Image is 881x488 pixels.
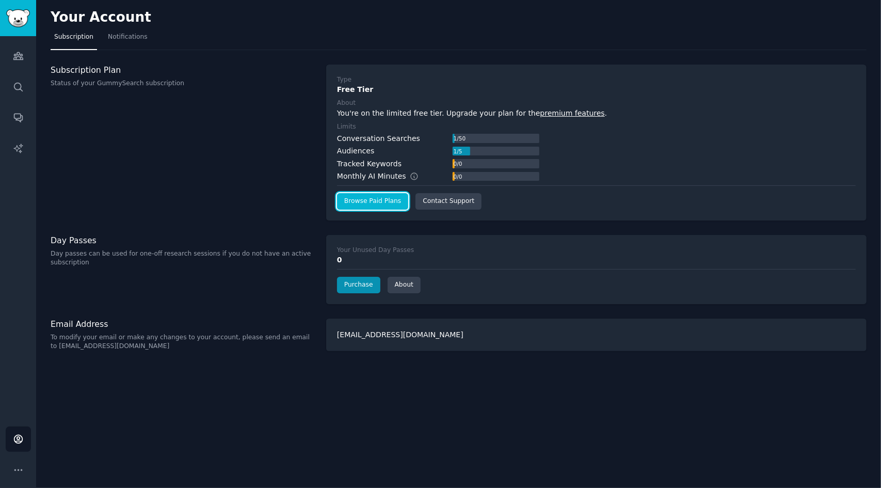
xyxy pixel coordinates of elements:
[51,319,315,329] h3: Email Address
[453,172,463,181] div: 0 / 0
[326,319,867,351] div: [EMAIL_ADDRESS][DOMAIN_NAME]
[337,84,856,95] div: Free Tier
[6,9,30,27] img: GummySearch logo
[108,33,148,42] span: Notifications
[337,99,356,108] div: About
[51,79,315,88] p: Status of your GummySearch subscription
[337,122,356,132] div: Limits
[540,109,605,117] a: premium features
[337,255,856,265] div: 0
[337,193,408,210] a: Browse Paid Plans
[54,33,93,42] span: Subscription
[51,29,97,50] a: Subscription
[453,147,463,156] div: 1 / 5
[453,159,463,168] div: 0 / 0
[337,246,414,255] div: Your Unused Day Passes
[51,9,151,26] h2: Your Account
[337,75,351,85] div: Type
[453,134,467,143] div: 1 / 50
[337,159,402,169] div: Tracked Keywords
[51,249,315,267] p: Day passes can be used for one-off research sessions if you do not have an active subscription
[51,65,315,75] h3: Subscription Plan
[51,333,315,351] p: To modify your email or make any changes to your account, please send an email to [EMAIL_ADDRESS]...
[51,235,315,246] h3: Day Passes
[337,133,420,144] div: Conversation Searches
[415,193,482,210] a: Contact Support
[388,277,421,293] a: About
[337,171,429,182] div: Monthly AI Minutes
[337,277,380,293] a: Purchase
[337,108,856,119] div: You're on the limited free tier. Upgrade your plan for the .
[104,29,151,50] a: Notifications
[337,146,374,156] div: Audiences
